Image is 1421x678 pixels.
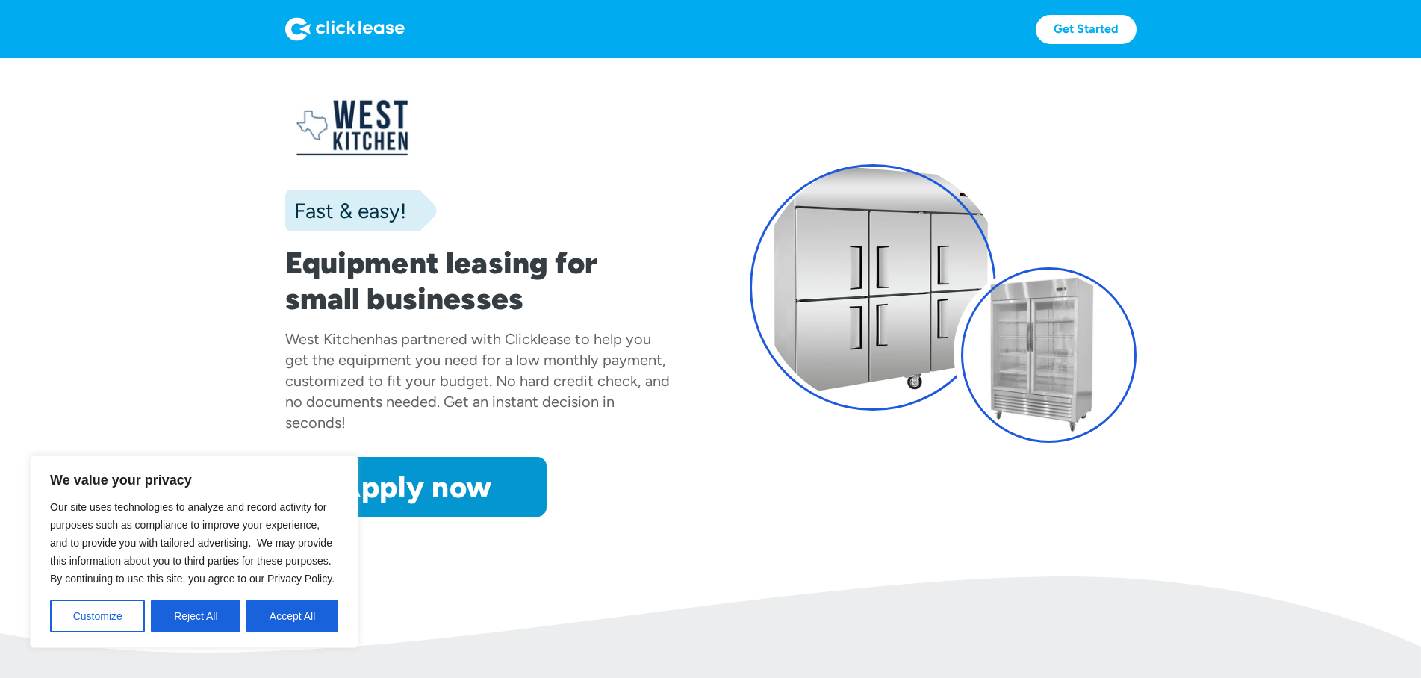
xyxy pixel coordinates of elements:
[285,457,547,517] a: Apply now
[285,196,406,226] div: Fast & easy!
[285,245,672,317] h1: Equipment leasing for small businesses
[1036,15,1137,44] a: Get Started
[246,600,338,632] button: Accept All
[50,501,335,585] span: Our site uses technologies to analyze and record activity for purposes such as compliance to impr...
[151,600,240,632] button: Reject All
[285,17,405,41] img: Logo
[50,471,338,489] p: We value your privacy
[285,330,670,432] div: has partnered with Clicklease to help you get the equipment you need for a low monthly payment, c...
[285,330,375,348] div: West Kitchen
[30,455,358,648] div: We value your privacy
[50,600,145,632] button: Customize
